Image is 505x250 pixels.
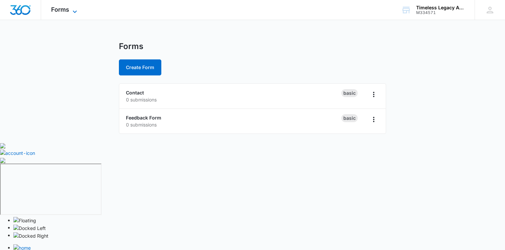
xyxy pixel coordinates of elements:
[126,121,341,128] p: 0 submissions
[51,6,69,13] span: Forms
[368,89,379,100] button: Overflow Menu
[341,114,358,122] div: Basic
[13,217,36,224] img: Floating
[119,41,143,51] h1: Forms
[368,114,379,125] button: Overflow Menu
[416,5,465,10] div: account name
[126,90,144,95] a: Contact
[13,232,48,239] img: Docked Right
[126,96,341,103] p: 0 submissions
[341,89,358,97] div: Basic
[416,10,465,15] div: account id
[13,225,46,232] img: Docked Left
[126,115,161,120] a: Feedback Form
[119,59,161,75] button: Create Form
